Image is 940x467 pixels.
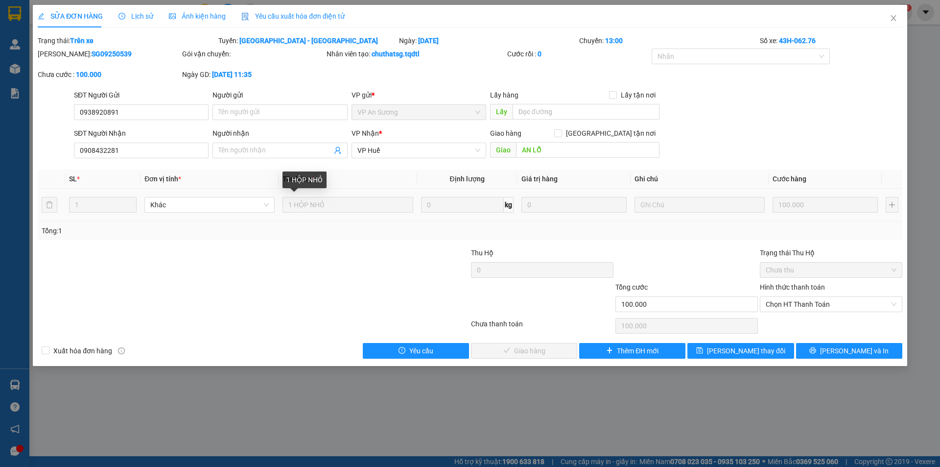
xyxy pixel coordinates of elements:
[38,69,180,80] div: Chưa cước :
[42,225,363,236] div: Tổng: 1
[470,319,614,336] div: Chưa thanh toán
[327,49,505,59] div: Nhân viên tạo:
[516,142,659,158] input: Dọc đường
[820,345,889,356] span: [PERSON_NAME] và In
[779,37,816,45] b: 43H-062.76
[169,13,176,20] span: picture
[372,50,420,58] b: chuthatsg.tqdtl
[398,35,579,46] div: Ngày:
[634,197,765,213] input: Ghi Chú
[773,197,878,213] input: 0
[118,13,125,20] span: clock-circle
[352,129,379,137] span: VP Nhận
[418,37,439,45] b: [DATE]
[521,175,558,183] span: Giá trị hàng
[182,69,325,80] div: Ngày GD:
[617,345,658,356] span: Thêm ĐH mới
[880,5,907,32] button: Close
[617,90,659,100] span: Lấy tận nơi
[760,283,825,291] label: Hình thức thanh toán
[490,104,513,120] span: Lấy
[144,175,181,183] span: Đơn vị tính
[69,175,77,183] span: SL
[169,12,226,20] span: Ảnh kiện hàng
[74,128,209,139] div: SĐT Người Nhận
[49,345,116,356] span: Xuất hóa đơn hàng
[334,147,342,154] span: user-add
[42,197,57,213] button: delete
[707,345,785,356] span: [PERSON_NAME] thay đổi
[471,249,493,257] span: Thu Hộ
[409,345,433,356] span: Yêu cầu
[212,71,252,78] b: [DATE] 11:35
[796,343,902,359] button: printer[PERSON_NAME] và In
[118,12,153,20] span: Lịch sử
[74,90,209,100] div: SĐT Người Gửi
[38,13,45,20] span: edit
[241,12,345,20] span: Yêu cầu xuất hóa đơn điện tử
[150,197,269,212] span: Khác
[687,343,794,359] button: save[PERSON_NAME] thay đổi
[399,347,405,355] span: exclamation-circle
[282,172,327,188] div: 1 HỘP NHỎ
[504,197,514,213] span: kg
[217,35,398,46] div: Tuyến:
[471,343,577,359] button: checkGiao hàng
[696,347,703,355] span: save
[759,35,903,46] div: Số xe:
[363,343,469,359] button: exclamation-circleYêu cầu
[357,143,480,158] span: VP Huế
[241,13,249,21] img: icon
[352,90,486,100] div: VP gửi
[92,50,132,58] b: SG09250539
[182,49,325,59] div: Gói vận chuyển:
[538,50,541,58] b: 0
[760,247,902,258] div: Trạng thái Thu Hộ
[631,170,769,189] th: Ghi chú
[886,197,898,213] button: plus
[239,37,378,45] b: [GEOGRAPHIC_DATA] - [GEOGRAPHIC_DATA]
[579,343,685,359] button: plusThêm ĐH mới
[513,104,659,120] input: Dọc đường
[38,12,103,20] span: SỬA ĐƠN HÀNG
[606,347,613,355] span: plus
[773,175,806,183] span: Cước hàng
[615,283,648,291] span: Tổng cước
[70,37,94,45] b: Trên xe
[521,197,627,213] input: 0
[490,91,518,99] span: Lấy hàng
[282,197,413,213] input: VD: Bàn, Ghế
[766,297,896,312] span: Chọn HT Thanh Toán
[562,128,659,139] span: [GEOGRAPHIC_DATA] tận nơi
[490,142,516,158] span: Giao
[212,90,347,100] div: Người gửi
[507,49,650,59] div: Cước rồi :
[890,14,897,22] span: close
[118,347,125,354] span: info-circle
[490,129,521,137] span: Giao hàng
[766,263,896,277] span: Chưa thu
[357,105,480,120] span: VP An Sương
[605,37,623,45] b: 13:00
[76,71,101,78] b: 100.000
[809,347,816,355] span: printer
[450,175,485,183] span: Định lượng
[37,35,217,46] div: Trạng thái:
[578,35,759,46] div: Chuyến:
[38,49,180,59] div: [PERSON_NAME]:
[212,128,347,139] div: Người nhận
